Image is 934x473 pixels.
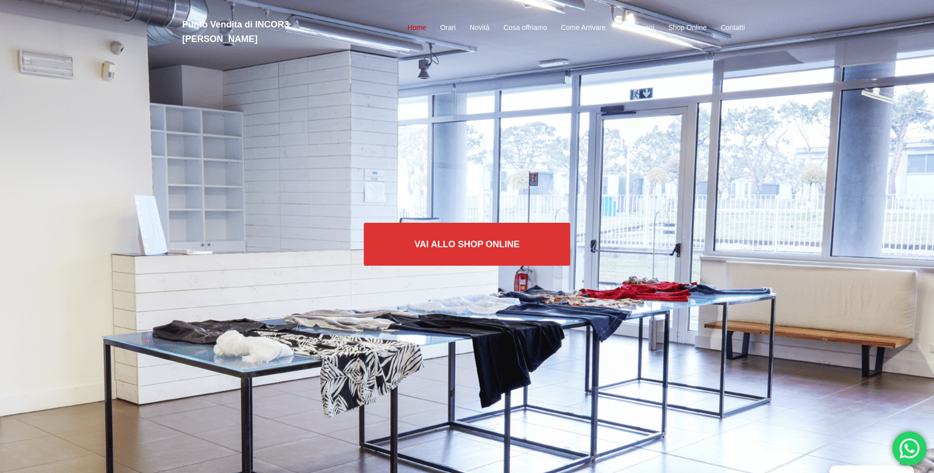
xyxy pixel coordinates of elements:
[364,223,570,266] a: Vai allo SHOP ONLINE
[620,22,654,34] a: Recensioni
[504,22,547,34] a: Cosa offriamo
[893,432,927,466] div: 'Hai
[470,22,490,34] a: Novità
[182,17,362,46] h2: Punto Vendita di INCOR3 [PERSON_NAME]
[561,22,605,34] a: Come Arrivare
[721,22,745,34] a: Contatti
[440,22,456,34] a: Orari
[668,22,707,34] a: Shop Online
[407,22,426,34] a: Home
